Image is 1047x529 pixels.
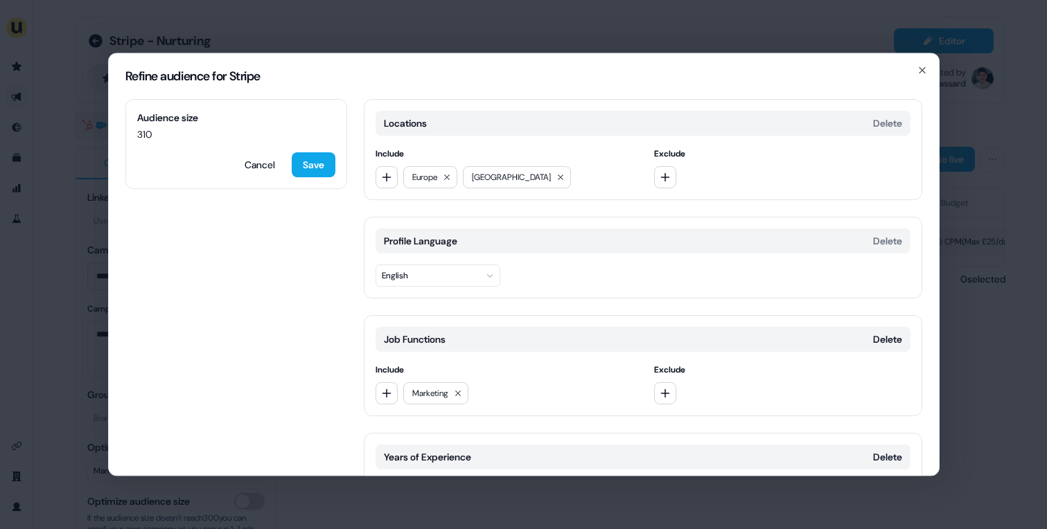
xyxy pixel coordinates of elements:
[873,116,902,130] button: Delete
[384,116,427,130] span: Locations
[234,152,286,177] button: Cancel
[292,152,335,177] button: Save
[873,332,902,346] button: Delete
[654,147,910,161] span: Exclude
[376,147,632,161] span: Include
[472,170,551,184] span: [GEOGRAPHIC_DATA]
[873,234,902,248] button: Delete
[125,70,922,82] h2: Refine audience for Stripe
[137,111,335,125] span: Audience size
[654,363,910,377] span: Exclude
[376,363,632,377] span: Include
[376,264,500,287] button: English
[412,386,448,400] span: Marketing
[384,332,446,346] span: Job Functions
[412,170,437,184] span: Europe
[137,127,335,141] span: 310
[384,450,471,464] span: Years of Experience
[384,234,457,248] span: Profile Language
[873,450,902,464] button: Delete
